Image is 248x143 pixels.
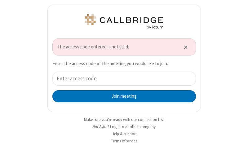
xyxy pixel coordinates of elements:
[47,124,201,130] li: Not Astra?
[52,72,196,86] input: Enter access code
[84,117,164,122] a: Make sure you're ready with our connection test
[180,42,191,51] button: Close alert
[110,124,156,130] button: Login to another company
[84,14,164,29] img: Astra
[52,60,196,67] p: Enter the access code of the meeting you would like to join.
[112,131,137,136] a: Help & support
[57,43,176,51] span: The access code entered is not valid.
[52,90,196,103] button: Join meeting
